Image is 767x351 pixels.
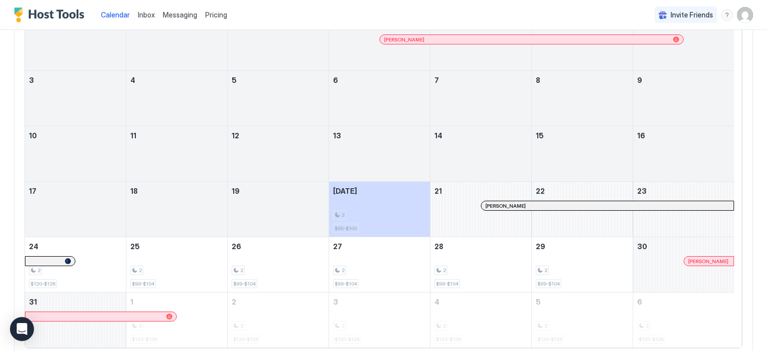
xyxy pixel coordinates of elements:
[29,298,37,306] span: 31
[531,182,633,237] td: August 22, 2025
[232,131,239,140] span: 12
[430,126,531,145] a: August 14, 2025
[233,281,256,287] span: $99-$104
[228,71,329,126] td: August 5, 2025
[532,126,633,145] a: August 15, 2025
[130,298,133,306] span: 1
[485,203,526,209] span: [PERSON_NAME]
[329,126,430,145] a: August 13, 2025
[25,293,126,311] a: August 31, 2025
[633,237,734,293] td: August 30, 2025
[101,9,130,20] a: Calendar
[232,298,236,306] span: 2
[29,242,38,251] span: 24
[633,71,734,89] a: August 9, 2025
[430,293,531,348] td: September 4, 2025
[485,203,730,209] div: [PERSON_NAME]
[637,131,645,140] span: 16
[329,71,430,89] a: August 6, 2025
[342,267,345,274] span: 2
[633,126,734,182] td: August 16, 2025
[228,182,329,200] a: August 19, 2025
[688,258,730,265] div: [PERSON_NAME]
[430,293,531,311] a: September 4, 2025
[430,182,531,237] td: August 21, 2025
[633,71,734,126] td: August 9, 2025
[228,126,329,145] a: August 12, 2025
[228,126,329,182] td: August 12, 2025
[25,237,126,293] td: August 24, 2025
[130,187,138,195] span: 18
[329,126,430,182] td: August 13, 2025
[126,15,228,71] td: July 28, 2025
[228,237,329,256] a: August 26, 2025
[228,182,329,237] td: August 19, 2025
[537,281,560,287] span: $99-$104
[536,76,540,84] span: 8
[139,267,142,274] span: 2
[333,131,341,140] span: 13
[138,10,155,19] span: Inbox
[126,182,228,237] td: August 18, 2025
[721,9,733,21] div: menu
[329,293,430,348] td: September 3, 2025
[30,281,55,287] span: $120-$126
[126,237,227,256] a: August 25, 2025
[232,242,241,251] span: 26
[434,187,442,195] span: 21
[532,182,633,200] a: August 22, 2025
[531,293,633,348] td: September 5, 2025
[126,293,227,311] a: September 1, 2025
[126,237,228,293] td: August 25, 2025
[329,182,430,237] td: August 20, 2025
[163,9,197,20] a: Messaging
[633,237,734,256] a: August 30, 2025
[430,237,531,293] td: August 28, 2025
[633,182,734,237] td: August 23, 2025
[544,267,547,274] span: 2
[228,237,329,293] td: August 26, 2025
[25,126,126,182] td: August 10, 2025
[130,242,140,251] span: 25
[126,293,228,348] td: September 1, 2025
[205,10,227,19] span: Pricing
[25,182,126,237] td: August 17, 2025
[232,76,237,84] span: 5
[536,131,544,140] span: 15
[240,267,243,274] span: 2
[14,7,89,22] div: Host Tools Logo
[434,242,443,251] span: 28
[430,126,531,182] td: August 14, 2025
[126,71,228,126] td: August 4, 2025
[637,298,642,306] span: 6
[531,237,633,293] td: August 29, 2025
[25,126,126,145] a: August 10, 2025
[633,126,734,145] a: August 16, 2025
[335,225,357,232] span: $95-$100
[434,298,439,306] span: 4
[29,187,36,195] span: 17
[126,182,227,200] a: August 18, 2025
[228,15,329,71] td: July 29, 2025
[434,76,439,84] span: 7
[25,71,126,126] td: August 3, 2025
[688,258,729,265] span: [PERSON_NAME]
[25,15,126,71] td: July 27, 2025
[430,237,531,256] a: August 28, 2025
[436,281,458,287] span: $99-$104
[101,10,130,19] span: Calendar
[536,187,545,195] span: 22
[532,71,633,89] a: August 8, 2025
[163,10,197,19] span: Messaging
[29,76,34,84] span: 3
[434,131,442,140] span: 14
[232,187,240,195] span: 19
[633,293,734,348] td: September 6, 2025
[342,212,345,218] span: 2
[329,237,430,293] td: August 27, 2025
[329,293,430,311] a: September 3, 2025
[329,237,430,256] a: August 27, 2025
[737,7,753,23] div: User profile
[637,187,647,195] span: 23
[25,71,126,89] a: August 3, 2025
